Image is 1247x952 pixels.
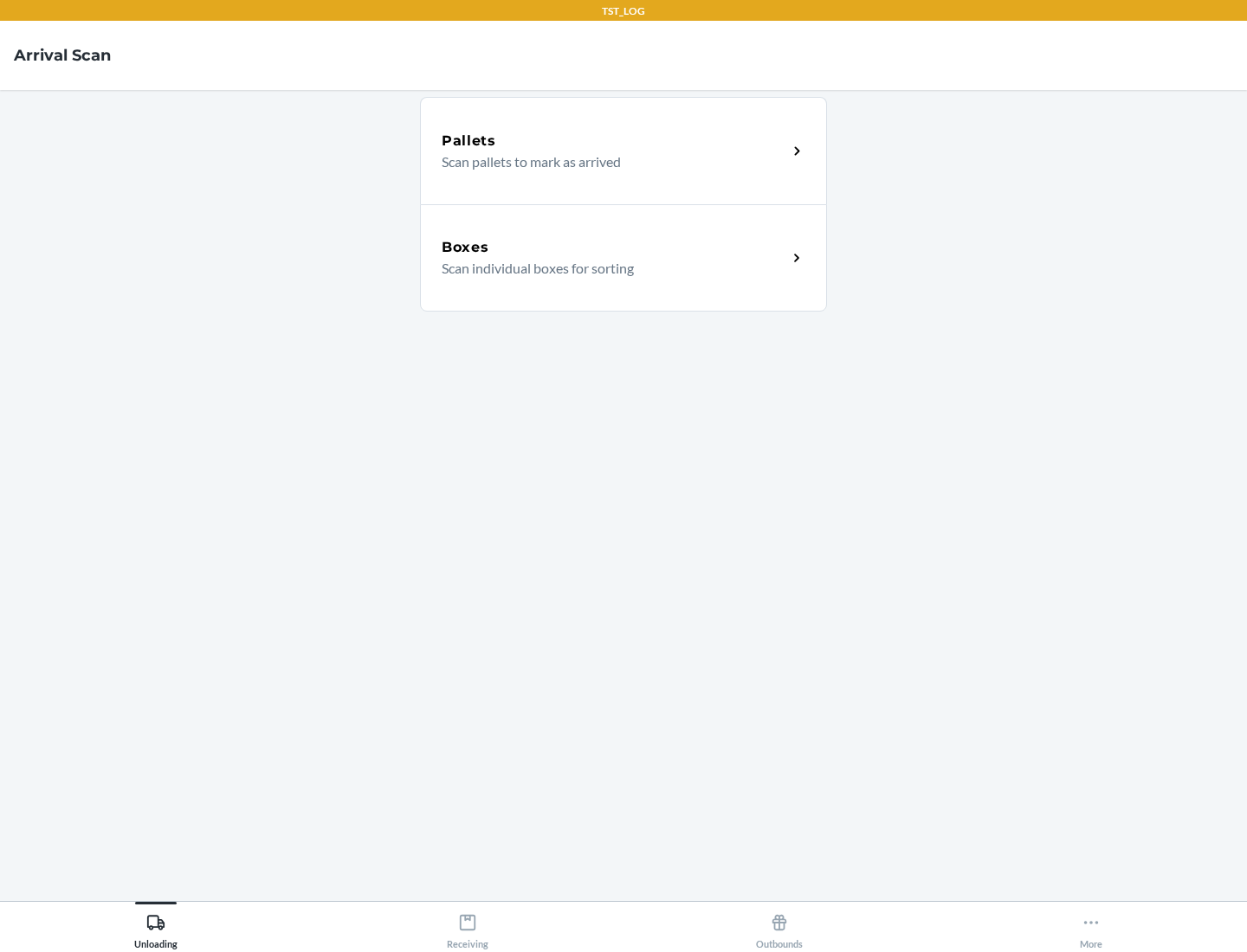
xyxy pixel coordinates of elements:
h5: Pallets [442,131,496,151]
button: More [935,902,1247,949]
a: PalletsScan pallets to mark as arrived [420,97,827,204]
div: Unloading [134,906,178,949]
p: TST_LOG [602,3,645,19]
div: Receiving [447,906,488,949]
p: Scan individual boxes for sorting [442,258,773,279]
h5: Boxes [442,237,489,258]
a: BoxesScan individual boxes for sorting [420,204,827,312]
button: Outbounds [623,902,935,949]
h4: Arrival Scan [14,44,111,67]
div: More [1080,906,1102,949]
p: Scan pallets to mark as arrived [442,151,773,172]
div: Outbounds [756,906,803,949]
button: Receiving [312,902,623,949]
